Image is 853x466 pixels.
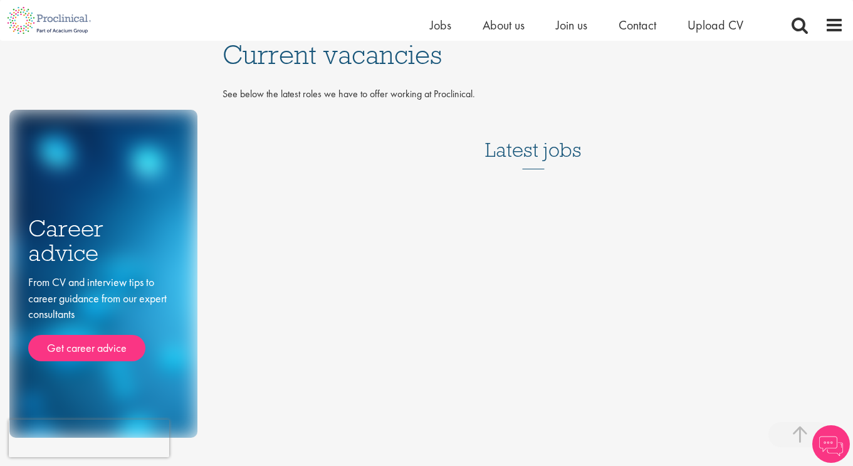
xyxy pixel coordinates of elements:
a: Upload CV [688,17,743,33]
a: Get career advice [28,335,145,361]
h3: Latest jobs [485,108,582,169]
img: Chatbot [812,425,850,463]
a: About us [483,17,525,33]
a: Join us [556,17,587,33]
span: Current vacancies [222,38,442,71]
div: From CV and interview tips to career guidance from our expert consultants [28,274,179,361]
h3: Career advice [28,216,179,265]
a: Contact [619,17,656,33]
a: Jobs [430,17,451,33]
iframe: reCAPTCHA [9,420,169,457]
p: See below the latest roles we have to offer working at Proclinical. [222,87,844,102]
